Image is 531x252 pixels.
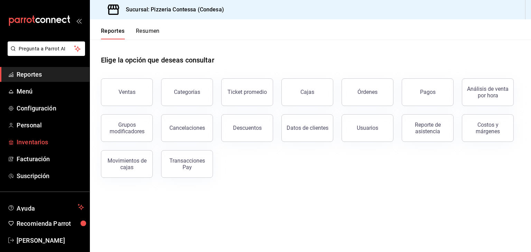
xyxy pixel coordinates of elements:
[105,122,148,135] div: Grupos modificadores
[17,219,84,228] span: Recomienda Parrot
[119,89,136,95] div: Ventas
[17,120,84,130] span: Personal
[101,78,153,106] button: Ventas
[76,18,82,23] button: open_drawer_menu
[233,125,262,131] div: Descuentos
[402,78,454,106] button: Pagos
[287,125,328,131] div: Datos de clientes
[169,125,205,131] div: Cancelaciones
[17,203,75,211] span: Ayuda
[462,114,514,142] button: Costos y márgenes
[17,87,84,96] span: Menú
[161,114,213,142] button: Cancelaciones
[17,137,84,147] span: Inventarios
[101,28,125,39] button: Reportes
[227,89,267,95] div: Ticket promedio
[406,122,449,135] div: Reporte de asistencia
[17,171,84,181] span: Suscripción
[17,104,84,113] span: Configuración
[161,78,213,106] button: Categorías
[136,28,160,39] button: Resumen
[101,114,153,142] button: Grupos modificadores
[281,114,333,142] button: Datos de clientes
[357,125,378,131] div: Usuarios
[8,41,85,56] button: Pregunta a Parrot AI
[420,89,436,95] div: Pagos
[17,70,84,79] span: Reportes
[357,89,378,95] div: Órdenes
[466,122,509,135] div: Costos y márgenes
[402,114,454,142] button: Reporte de asistencia
[19,45,74,52] span: Pregunta a Parrot AI
[101,150,153,178] button: Movimientos de cajas
[17,154,84,164] span: Facturación
[342,78,393,106] button: Órdenes
[161,150,213,178] button: Transacciones Pay
[105,157,148,171] div: Movimientos de cajas
[120,6,224,14] h3: Sucursal: Pizzeria Contessa (Condesa)
[17,236,84,245] span: [PERSON_NAME]
[101,28,160,39] div: navigation tabs
[221,78,273,106] button: Ticket promedio
[174,89,200,95] div: Categorías
[166,157,208,171] div: Transacciones Pay
[281,78,333,106] button: Cajas
[342,114,393,142] button: Usuarios
[462,78,514,106] button: Análisis de venta por hora
[101,55,214,65] h1: Elige la opción que deseas consultar
[5,50,85,57] a: Pregunta a Parrot AI
[466,86,509,99] div: Análisis de venta por hora
[300,89,314,95] div: Cajas
[221,114,273,142] button: Descuentos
